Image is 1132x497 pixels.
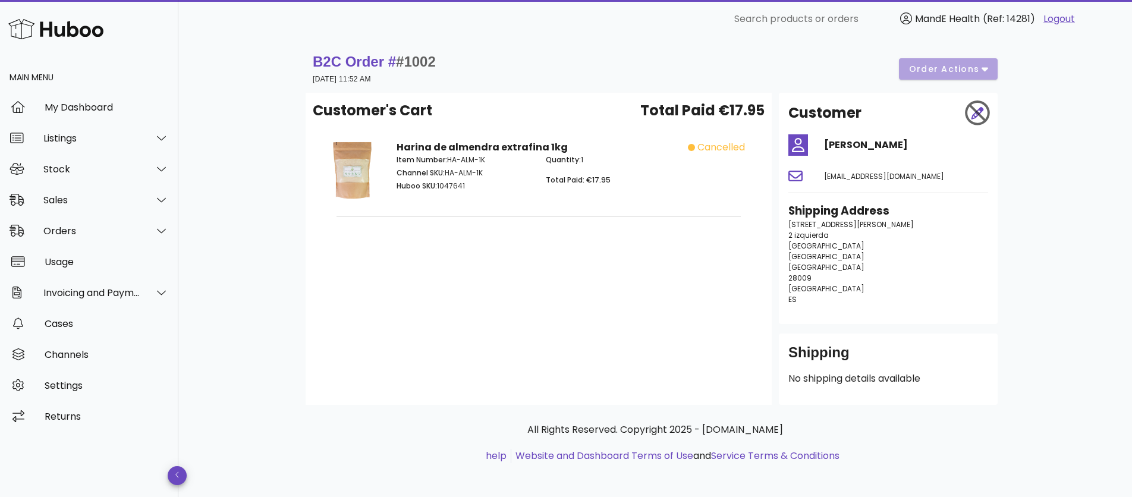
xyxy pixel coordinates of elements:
[45,256,169,268] div: Usage
[8,16,103,42] img: Huboo Logo
[397,140,568,154] strong: Harina de almendra extrafina 1kg
[313,100,432,121] span: Customer's Cart
[313,75,371,83] small: [DATE] 11:52 AM
[788,372,988,386] p: No shipping details available
[315,423,995,437] p: All Rights Reserved. Copyright 2025 - [DOMAIN_NAME]
[788,251,864,262] span: [GEOGRAPHIC_DATA]
[515,449,693,463] a: Website and Dashboard Terms of Use
[397,155,447,165] span: Item Number:
[788,294,797,304] span: ES
[45,318,169,329] div: Cases
[396,54,436,70] span: #1002
[43,194,140,206] div: Sales
[788,241,864,251] span: [GEOGRAPHIC_DATA]
[788,262,864,272] span: [GEOGRAPHIC_DATA]
[397,168,532,178] p: HA-ALM-1K
[788,273,812,283] span: 28009
[43,133,140,144] div: Listings
[486,449,507,463] a: help
[511,449,839,463] li: and
[43,287,140,298] div: Invoicing and Payments
[45,380,169,391] div: Settings
[788,219,914,229] span: [STREET_ADDRESS][PERSON_NAME]
[45,102,169,113] div: My Dashboard
[397,181,532,191] p: 1047641
[397,155,532,165] p: HA-ALM-1K
[397,168,445,178] span: Channel SKU:
[45,411,169,422] div: Returns
[915,12,980,26] span: MandE Health
[711,449,839,463] a: Service Terms & Conditions
[788,203,988,219] h3: Shipping Address
[43,225,140,237] div: Orders
[43,163,140,175] div: Stock
[983,12,1035,26] span: (Ref: 14281)
[788,102,861,124] h2: Customer
[397,181,437,191] span: Huboo SKU:
[546,155,581,165] span: Quantity:
[546,175,611,185] span: Total Paid: €17.95
[640,100,765,121] span: Total Paid €17.95
[788,343,988,372] div: Shipping
[45,349,169,360] div: Channels
[1043,12,1075,26] a: Logout
[322,140,382,200] img: Product Image
[313,54,436,70] strong: B2C Order #
[788,284,864,294] span: [GEOGRAPHIC_DATA]
[546,155,681,165] p: 1
[824,171,944,181] span: [EMAIL_ADDRESS][DOMAIN_NAME]
[824,138,988,152] h4: [PERSON_NAME]
[697,140,745,155] span: cancelled
[788,230,829,240] span: 2 izquierda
